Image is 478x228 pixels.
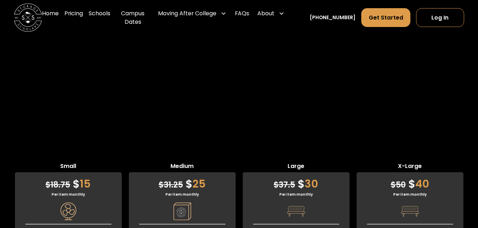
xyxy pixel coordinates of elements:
[116,4,150,32] a: Campus Dates
[64,4,83,32] a: Pricing
[357,162,463,172] span: X-Large
[274,179,279,190] span: $
[185,176,193,191] span: $
[391,179,406,190] span: 50
[287,202,305,220] img: Pricing Category Icon
[257,9,274,18] div: About
[310,14,356,21] a: [PHONE_NUMBER]
[159,179,164,190] span: $
[235,4,249,32] a: FAQs
[298,176,305,191] span: $
[89,4,110,32] a: Schools
[73,176,80,191] span: $
[255,4,287,23] div: About
[129,162,236,172] span: Medium
[46,179,51,190] span: $
[243,162,350,172] span: Large
[357,172,463,192] div: 40
[15,162,122,172] span: Small
[14,4,42,32] a: home
[274,179,295,190] span: 37.5
[14,4,42,32] img: Storage Scholars main logo
[416,8,464,27] a: Log In
[59,202,77,220] img: Pricing Category Icon
[357,192,463,197] div: Per item monthly
[129,172,236,192] div: 25
[158,9,216,18] div: Moving After College
[173,202,191,220] img: Pricing Category Icon
[129,192,236,197] div: Per item monthly
[42,4,59,32] a: Home
[156,4,229,23] div: Moving After College
[408,176,415,191] span: $
[15,192,122,197] div: Per item monthly
[391,179,396,190] span: $
[243,172,350,192] div: 30
[401,202,419,220] img: Pricing Category Icon
[46,179,70,190] span: 18.75
[159,179,183,190] span: 31.25
[15,172,122,192] div: 15
[361,8,410,27] a: Get Started
[243,192,350,197] div: Per item monthly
